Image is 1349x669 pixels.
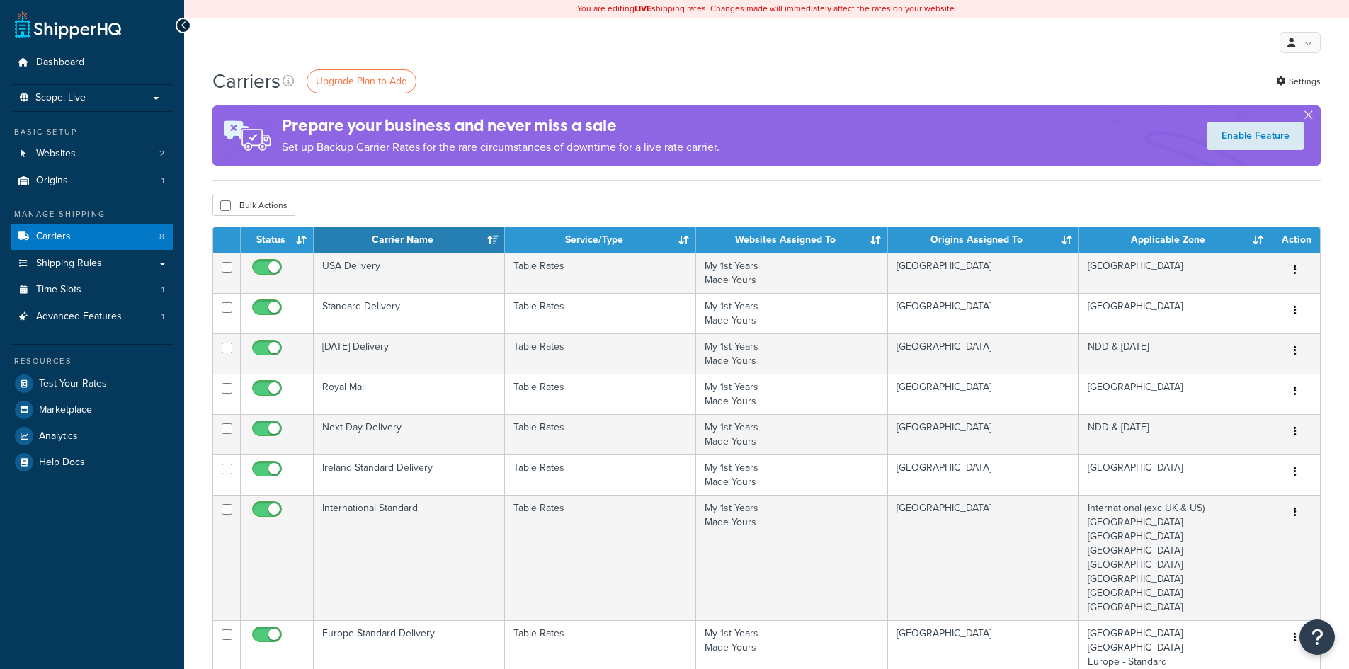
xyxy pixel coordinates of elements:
a: Enable Feature [1207,122,1304,150]
span: Origins [36,175,68,187]
th: Status: activate to sort column ascending [241,227,314,253]
b: LIVE [634,2,651,15]
td: Table Rates [505,253,696,293]
span: Upgrade Plan to Add [316,74,407,88]
button: Open Resource Center [1299,619,1335,655]
a: Time Slots 1 [11,277,173,303]
a: Dashboard [11,50,173,76]
span: 2 [159,148,164,160]
td: [GEOGRAPHIC_DATA] [1079,253,1270,293]
td: [GEOGRAPHIC_DATA] [888,253,1079,293]
td: [GEOGRAPHIC_DATA] [1079,293,1270,333]
span: 1 [161,175,164,187]
td: [GEOGRAPHIC_DATA] [888,414,1079,454]
button: Bulk Actions [212,195,295,216]
img: ad-rules-rateshop-fe6ec290ccb7230408bd80ed9643f0289d75e0ffd9eb532fc0e269fcd187b520.png [212,105,282,166]
td: Table Rates [505,495,696,620]
td: Ireland Standard Delivery [314,454,505,495]
span: Analytics [39,430,78,442]
td: International Standard [314,495,505,620]
td: USA Delivery [314,253,505,293]
td: My 1st Years Made Yours [696,333,887,374]
a: Carriers 8 [11,224,173,250]
td: [DATE] Delivery [314,333,505,374]
td: My 1st Years Made Yours [696,454,887,495]
td: NDD & [DATE] [1079,333,1270,374]
a: Websites 2 [11,141,173,167]
span: Time Slots [36,284,81,296]
td: My 1st Years Made Yours [696,414,887,454]
td: Table Rates [505,333,696,374]
span: Carriers [36,231,71,243]
td: NDD & [DATE] [1079,414,1270,454]
a: Help Docs [11,450,173,475]
td: Table Rates [505,454,696,495]
li: Origins [11,168,173,194]
a: Origins 1 [11,168,173,194]
span: Marketplace [39,404,92,416]
span: Help Docs [39,457,85,469]
a: ShipperHQ Home [15,11,121,39]
span: Websites [36,148,76,160]
td: My 1st Years Made Yours [696,374,887,414]
td: Standard Delivery [314,293,505,333]
span: Test Your Rates [39,378,107,390]
td: Table Rates [505,293,696,333]
td: [GEOGRAPHIC_DATA] [888,454,1079,495]
th: Carrier Name: activate to sort column ascending [314,227,505,253]
div: Manage Shipping [11,208,173,220]
a: Analytics [11,423,173,449]
span: 1 [161,311,164,323]
th: Applicable Zone: activate to sort column ascending [1079,227,1270,253]
span: Scope: Live [35,92,86,104]
h4: Prepare your business and never miss a sale [282,114,719,137]
th: Origins Assigned To: activate to sort column ascending [888,227,1079,253]
li: Carriers [11,224,173,250]
td: [GEOGRAPHIC_DATA] [888,495,1079,620]
td: My 1st Years Made Yours [696,495,887,620]
span: Advanced Features [36,311,122,323]
td: My 1st Years Made Yours [696,293,887,333]
div: Resources [11,355,173,367]
span: Dashboard [36,57,84,69]
li: Time Slots [11,277,173,303]
td: Next Day Delivery [314,414,505,454]
a: Test Your Rates [11,371,173,396]
span: Shipping Rules [36,258,102,270]
li: Websites [11,141,173,167]
td: [GEOGRAPHIC_DATA] [1079,454,1270,495]
a: Advanced Features 1 [11,304,173,330]
a: Upgrade Plan to Add [307,69,416,93]
th: Service/Type: activate to sort column ascending [505,227,696,253]
a: Settings [1276,72,1321,91]
td: [GEOGRAPHIC_DATA] [888,293,1079,333]
td: [GEOGRAPHIC_DATA] [1079,374,1270,414]
td: International (exc UK & US) [GEOGRAPHIC_DATA] [GEOGRAPHIC_DATA] [GEOGRAPHIC_DATA] [GEOGRAPHIC_DAT... [1079,495,1270,620]
td: Royal Mail [314,374,505,414]
td: Table Rates [505,414,696,454]
a: Marketplace [11,397,173,423]
a: Shipping Rules [11,251,173,277]
li: Advanced Features [11,304,173,330]
td: My 1st Years Made Yours [696,253,887,293]
td: [GEOGRAPHIC_DATA] [888,374,1079,414]
th: Websites Assigned To: activate to sort column ascending [696,227,887,253]
p: Set up Backup Carrier Rates for the rare circumstances of downtime for a live rate carrier. [282,137,719,157]
th: Action [1270,227,1320,253]
span: 8 [159,231,164,243]
td: Table Rates [505,374,696,414]
td: [GEOGRAPHIC_DATA] [888,333,1079,374]
h1: Carriers [212,67,280,95]
span: 1 [161,284,164,296]
div: Basic Setup [11,126,173,138]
